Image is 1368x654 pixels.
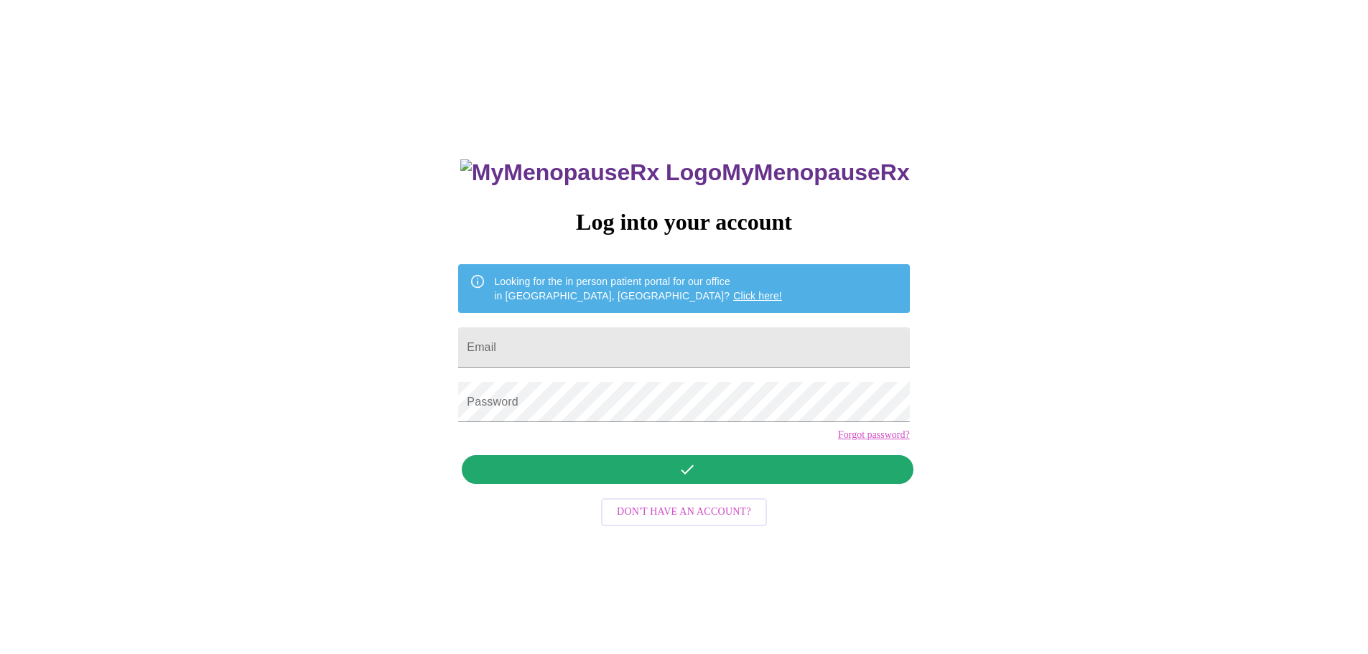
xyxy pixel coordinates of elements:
button: Don't have an account? [601,498,767,526]
a: Don't have an account? [597,505,771,517]
a: Forgot password? [838,429,910,441]
a: Click here! [733,290,782,302]
div: Looking for the in person patient portal for our office in [GEOGRAPHIC_DATA], [GEOGRAPHIC_DATA]? [494,268,782,309]
span: Don't have an account? [617,503,751,521]
h3: MyMenopauseRx [460,159,910,186]
h3: Log into your account [458,209,909,235]
img: MyMenopauseRx Logo [460,159,722,186]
